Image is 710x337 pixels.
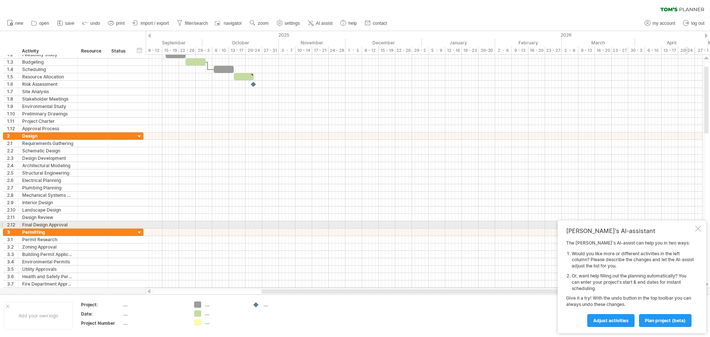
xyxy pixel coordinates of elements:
span: import / export [141,21,169,26]
div: Landscape Design [22,206,74,213]
a: contact [363,18,389,28]
div: Preliminary Drawings [22,110,74,117]
div: 23 - 27 [545,47,562,54]
div: 13 - 17 [229,47,246,54]
div: March 2026 [562,39,635,47]
div: 2.4 [7,162,18,169]
span: save [65,21,74,26]
div: 3.6 [7,273,18,280]
div: Fire Department Approval [22,280,74,287]
div: [PERSON_NAME]'s AI-assistant [566,227,694,235]
div: 1.8 [7,95,18,102]
div: 3.4 [7,258,18,265]
div: 8 - 12 [362,47,379,54]
div: Plumbing Planning [22,184,74,191]
a: print [106,18,127,28]
div: Final Design Approval [22,221,74,228]
a: new [5,18,26,28]
div: .... [123,311,185,317]
a: navigator [214,18,244,28]
div: December 2025 [345,39,422,47]
div: 2.2 [7,147,18,154]
div: 20-24 [678,47,695,54]
div: 29 - 2 [412,47,429,54]
div: 1.5 [7,73,18,80]
div: Design Review [22,214,74,221]
div: 2.1 [7,140,18,147]
div: 10 - 14 [295,47,312,54]
div: 12 - 16 [445,47,462,54]
div: 23 - 27 [612,47,628,54]
a: plan project (beta) [639,314,692,327]
span: print [116,21,125,26]
div: Site Analysis [22,88,74,95]
div: 1.4 [7,66,18,73]
div: Zoning Approval [22,243,74,250]
div: 1.11 [7,118,18,125]
div: 9 - 13 [578,47,595,54]
a: settings [275,18,302,28]
div: .... [205,319,245,326]
div: 3.7 [7,280,18,287]
div: Historical Preservation Approval [22,288,74,295]
span: filter/search [185,21,208,26]
div: Resource [81,47,104,55]
li: Or, want help filling out the planning automatically? You can enter your project's start & end da... [572,273,694,291]
div: 2 - 6 [495,47,512,54]
span: Adjust activities [593,318,629,323]
div: Permit Research [22,236,74,243]
div: .... [205,301,245,308]
div: 1.3 [7,58,18,65]
div: 2.12 [7,221,18,228]
span: my account [653,21,675,26]
div: Budgeting [22,58,74,65]
div: 8 - 12 [146,47,162,54]
div: Date: [81,311,122,317]
a: undo [80,18,102,28]
div: 1.9 [7,103,18,110]
div: January 2026 [422,39,495,47]
div: 2.11 [7,214,18,221]
div: 2.7 [7,184,18,191]
div: Structural Engineering [22,169,74,176]
a: Adjust activities [587,314,635,327]
span: open [39,21,49,26]
span: settings [285,21,300,26]
div: Permitting [22,229,74,236]
div: Activity [22,47,73,55]
a: save [55,18,77,28]
span: undo [90,21,100,26]
div: 3 [7,229,18,236]
div: 2.10 [7,206,18,213]
div: Schematic Design [22,147,74,154]
div: 26-30 [479,47,495,54]
div: .... [123,301,185,308]
div: 22 - 26 [395,47,412,54]
span: navigator [224,21,242,26]
a: filter/search [175,18,210,28]
div: 24 - 28 [329,47,345,54]
a: my account [643,18,677,28]
div: 2.9 [7,199,18,206]
div: 16 - 20 [528,47,545,54]
div: February 2026 [495,39,562,47]
div: 17 - 21 [312,47,329,54]
div: Project: [81,301,122,308]
div: 5 - 9 [429,47,445,54]
div: Environmental Permits [22,258,74,265]
div: 13 - 17 [662,47,678,54]
span: plan project (beta) [645,318,686,323]
div: 19 - 23 [462,47,479,54]
span: contact [373,21,387,26]
div: 1.7 [7,88,18,95]
div: 3.5 [7,266,18,273]
div: 3.8 [7,288,18,295]
a: help [338,18,359,28]
div: 3.1 [7,236,18,243]
div: 27 - 31 [262,47,279,54]
div: Health and Safety Permits [22,273,74,280]
span: AI assist [316,21,332,26]
div: 2 - 6 [562,47,578,54]
a: AI assist [306,18,335,28]
div: 22 - 26 [179,47,196,54]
